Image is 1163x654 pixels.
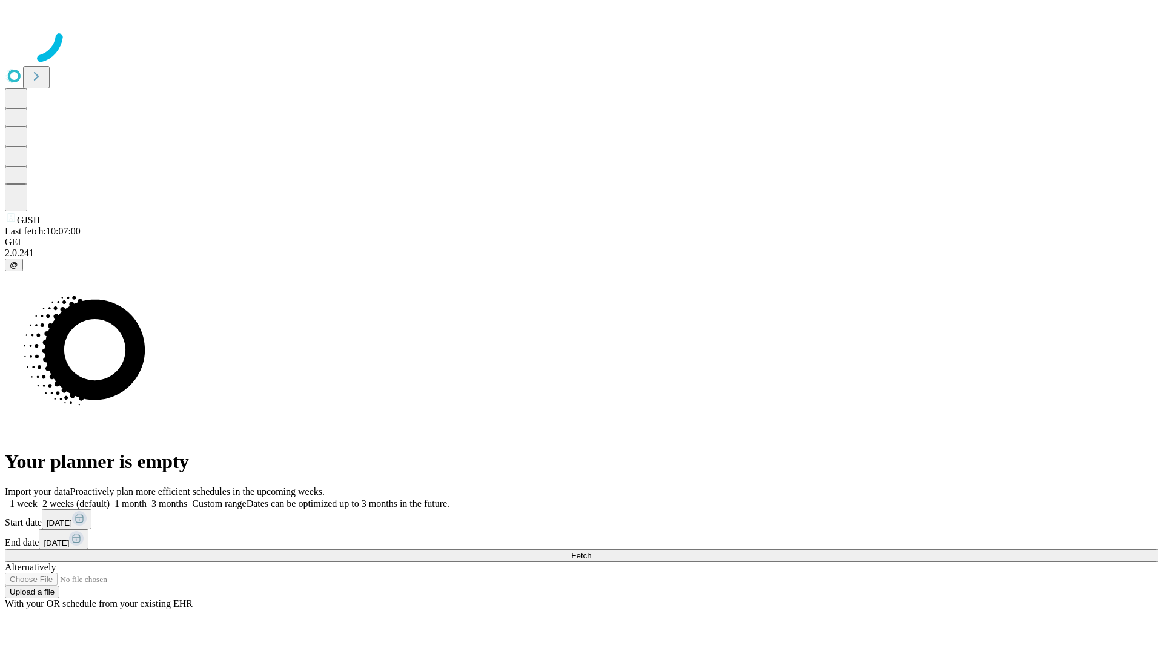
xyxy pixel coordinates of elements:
[70,486,325,497] span: Proactively plan more efficient schedules in the upcoming weeks.
[5,586,59,598] button: Upload a file
[192,498,246,509] span: Custom range
[5,509,1158,529] div: Start date
[5,451,1158,473] h1: Your planner is empty
[5,237,1158,248] div: GEI
[5,259,23,271] button: @
[17,215,40,225] span: GJSH
[5,598,193,609] span: With your OR schedule from your existing EHR
[5,562,56,572] span: Alternatively
[42,509,91,529] button: [DATE]
[10,260,18,269] span: @
[114,498,147,509] span: 1 month
[5,529,1158,549] div: End date
[39,529,88,549] button: [DATE]
[5,226,81,236] span: Last fetch: 10:07:00
[247,498,449,509] span: Dates can be optimized up to 3 months in the future.
[5,486,70,497] span: Import your data
[44,538,69,547] span: [DATE]
[5,549,1158,562] button: Fetch
[42,498,110,509] span: 2 weeks (default)
[151,498,187,509] span: 3 months
[571,551,591,560] span: Fetch
[47,518,72,527] span: [DATE]
[10,498,38,509] span: 1 week
[5,248,1158,259] div: 2.0.241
